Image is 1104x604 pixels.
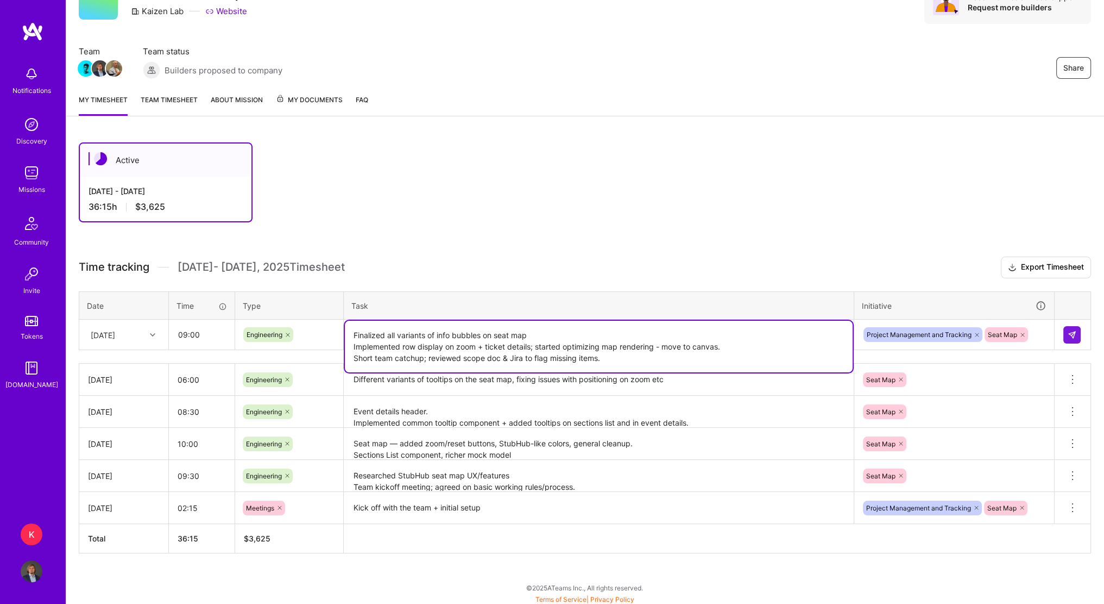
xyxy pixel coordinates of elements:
[88,438,160,450] div: [DATE]
[78,60,94,77] img: Team Member Avatar
[135,201,165,213] span: $3,625
[91,329,115,340] div: [DATE]
[866,376,895,384] span: Seat Map
[235,291,344,320] th: Type
[176,300,227,312] div: Time
[89,201,243,213] div: 36:15 h
[867,331,971,339] span: Project Management and Tracking
[247,331,282,339] span: Engineering
[18,210,45,236] img: Community
[5,379,58,390] div: [DOMAIN_NAME]
[21,524,42,545] div: K
[345,397,853,427] textarea: Event details header. Implemented common tooltip component + added tooltips on sections list and ...
[18,561,45,582] a: User Avatar
[246,440,282,448] span: Engineering
[1063,63,1084,73] span: Share
[344,291,854,320] th: Task
[21,114,42,135] img: discovery
[345,365,853,395] textarea: Different variants of tooltips on the seat map, fixing issues with positioning on zoom etc
[866,440,895,448] span: Seat Map
[143,46,282,57] span: Team status
[169,462,235,490] input: HH:MM
[93,59,107,78] a: Team Member Avatar
[246,504,274,512] span: Meetings
[862,300,1046,312] div: Initiative
[211,94,263,116] a: About Mission
[866,504,971,512] span: Project Management and Tracking
[169,429,235,458] input: HH:MM
[88,502,160,514] div: [DATE]
[244,534,270,543] span: $ 3,625
[345,461,853,491] textarea: Researched StubHub seat map UX/features Team kickoff meeting; agreed on basic working rules/proce...
[25,316,38,326] img: tokens
[246,376,282,384] span: Engineering
[88,406,160,418] div: [DATE]
[79,59,93,78] a: Team Member Avatar
[178,260,345,274] span: [DATE] - [DATE] , 2025 Timesheet
[79,260,149,274] span: Time tracking
[16,135,47,147] div: Discovery
[79,94,128,116] a: My timesheet
[79,524,169,553] th: Total
[79,291,169,320] th: Date
[590,595,634,603] a: Privacy Policy
[345,321,853,372] textarea: Finalized all variants of info bubbles on seat map Implemented row display on zoom + ticket detai...
[88,374,160,385] div: [DATE]
[22,22,43,41] img: logo
[169,397,235,426] input: HH:MM
[165,65,282,76] span: Builders proposed to company
[246,472,282,480] span: Engineering
[23,285,40,296] div: Invite
[89,185,243,197] div: [DATE] - [DATE]
[1068,331,1076,339] img: Submit
[21,63,42,85] img: bell
[1063,326,1082,344] div: null
[1056,57,1091,79] button: Share
[21,561,42,582] img: User Avatar
[169,524,235,553] th: 36:15
[107,59,121,78] a: Team Member Avatar
[21,263,42,285] img: Invite
[150,332,155,338] i: icon Chevron
[535,595,634,603] span: |
[131,5,184,17] div: Kaizen Lab
[1001,257,1091,278] button: Export Timesheet
[80,144,251,177] div: Active
[106,60,122,77] img: Team Member Avatar
[92,60,108,77] img: Team Member Avatar
[65,574,1104,601] div: © 2025 ATeams Inc., All rights reserved.
[94,152,107,165] img: Active
[866,408,895,416] span: Seat Map
[14,236,49,248] div: Community
[246,408,282,416] span: Engineering
[21,331,43,342] div: Tokens
[18,524,45,545] a: K
[169,494,235,522] input: HH:MM
[276,94,343,106] span: My Documents
[205,5,247,17] a: Website
[169,320,234,349] input: HH:MM
[987,504,1017,512] span: Seat Map
[12,85,51,96] div: Notifications
[968,2,1082,13] div: Request more builders
[21,162,42,184] img: teamwork
[356,94,368,116] a: FAQ
[18,184,45,195] div: Missions
[345,493,853,523] textarea: Kick off with the team + initial setup
[141,94,198,116] a: Team timesheet
[276,94,343,116] a: My Documents
[131,7,140,16] i: icon CompanyGray
[988,331,1017,339] span: Seat Map
[866,472,895,480] span: Seat Map
[88,470,160,482] div: [DATE]
[169,365,235,394] input: HH:MM
[21,357,42,379] img: guide book
[1008,262,1017,273] i: icon Download
[143,61,160,79] img: Builders proposed to company
[79,46,121,57] span: Team
[535,595,586,603] a: Terms of Service
[345,429,853,459] textarea: Seat map — added zoom/reset buttons, StubHub-like colors, general cleanup. Sections List componen...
